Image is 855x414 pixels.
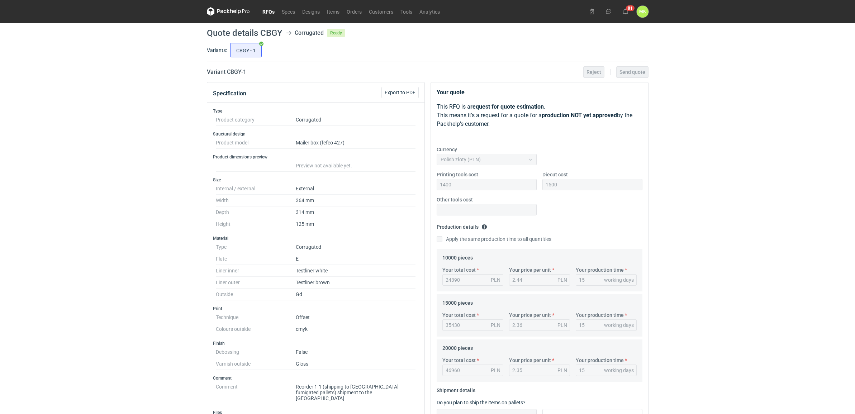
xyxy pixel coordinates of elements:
[542,112,617,119] strong: production NOT yet approved
[216,218,296,230] dt: Height
[491,367,500,374] div: PLN
[442,311,476,319] label: Your total cost
[216,195,296,206] dt: Width
[437,235,551,243] label: Apply the same production time to all quantities
[437,89,465,96] strong: Your quote
[216,253,296,265] dt: Flute
[442,266,476,273] label: Your total cost
[583,66,604,78] button: Reject
[216,323,296,335] dt: Colours outside
[327,29,345,37] span: Ready
[296,346,416,358] dd: False
[296,114,416,126] dd: Corrugated
[296,265,416,277] dd: Testliner white
[216,137,296,149] dt: Product model
[296,323,416,335] dd: cmyk
[296,163,352,168] span: Preview not available yet.
[207,7,250,16] svg: Packhelp Pro
[437,400,526,405] label: Do you plan to ship the items on pallets?
[296,183,416,195] dd: External
[437,221,487,230] legend: Production details
[216,114,296,126] dt: Product category
[557,322,567,329] div: PLN
[296,137,416,149] dd: Mailer box (fefco 427)
[416,7,443,16] a: Analytics
[604,367,634,374] div: working days
[619,70,645,75] span: Send quote
[216,311,296,323] dt: Technique
[296,277,416,289] dd: Testliner brown
[213,108,419,114] h3: Type
[296,381,416,404] dd: Reorder 1-1 (shipping to [GEOGRAPHIC_DATA] - fumigated pallets) shipment to the [GEOGRAPHIC_DATA]
[296,253,416,265] dd: E
[278,7,299,16] a: Specs
[230,43,262,57] label: CBGY - 1
[576,357,624,364] label: Your production time
[385,90,415,95] span: Export to PDF
[213,85,246,102] button: Specification
[295,29,324,37] div: Corrugated
[207,29,282,37] h1: Quote details CBGY
[213,235,419,241] h3: Material
[381,87,419,98] button: Export to PDF
[296,311,416,323] dd: Offset
[213,154,419,160] h3: Product dimensions preview
[616,66,649,78] button: Send quote
[299,7,323,16] a: Designs
[259,7,278,16] a: RFQs
[437,103,642,128] p: This RFQ is a . This means it's a request for a quote for a by the Packhelp's customer.
[216,206,296,218] dt: Depth
[604,322,634,329] div: working days
[216,241,296,253] dt: Type
[586,70,601,75] span: Reject
[213,341,419,346] h3: Finish
[216,277,296,289] dt: Liner outer
[604,276,634,284] div: working days
[509,357,551,364] label: Your price per unit
[216,346,296,358] dt: Debossing
[437,146,457,153] label: Currency
[470,103,544,110] strong: request for quote estimation
[207,68,246,76] h2: Variant CBGY - 1
[442,342,473,351] legend: 20000 pieces
[213,177,419,183] h3: Size
[213,375,419,381] h3: Comment
[216,381,296,404] dt: Comment
[637,6,649,18] div: Martyna Kasperska
[437,171,478,178] label: Printing tools cost
[296,206,416,218] dd: 314 mm
[343,7,365,16] a: Orders
[491,276,500,284] div: PLN
[296,195,416,206] dd: 364 mm
[216,358,296,370] dt: Varnish outside
[213,306,419,311] h3: Print
[491,322,500,329] div: PLN
[296,289,416,300] dd: Gd
[216,289,296,300] dt: Outside
[557,276,567,284] div: PLN
[442,297,473,306] legend: 15000 pieces
[296,241,416,253] dd: Corrugated
[323,7,343,16] a: Items
[557,367,567,374] div: PLN
[442,252,473,261] legend: 10000 pieces
[296,358,416,370] dd: Gloss
[437,196,473,203] label: Other tools cost
[442,357,476,364] label: Your total cost
[637,6,649,18] button: MK
[296,218,416,230] dd: 125 mm
[207,47,227,54] label: Variants:
[365,7,397,16] a: Customers
[437,385,475,393] legend: Shipment details
[216,183,296,195] dt: Internal / external
[213,131,419,137] h3: Structural design
[576,266,624,273] label: Your production time
[509,266,551,273] label: Your price per unit
[620,6,631,17] button: 81
[542,171,568,178] label: Diecut cost
[397,7,416,16] a: Tools
[216,265,296,277] dt: Liner inner
[509,311,551,319] label: Your price per unit
[576,311,624,319] label: Your production time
